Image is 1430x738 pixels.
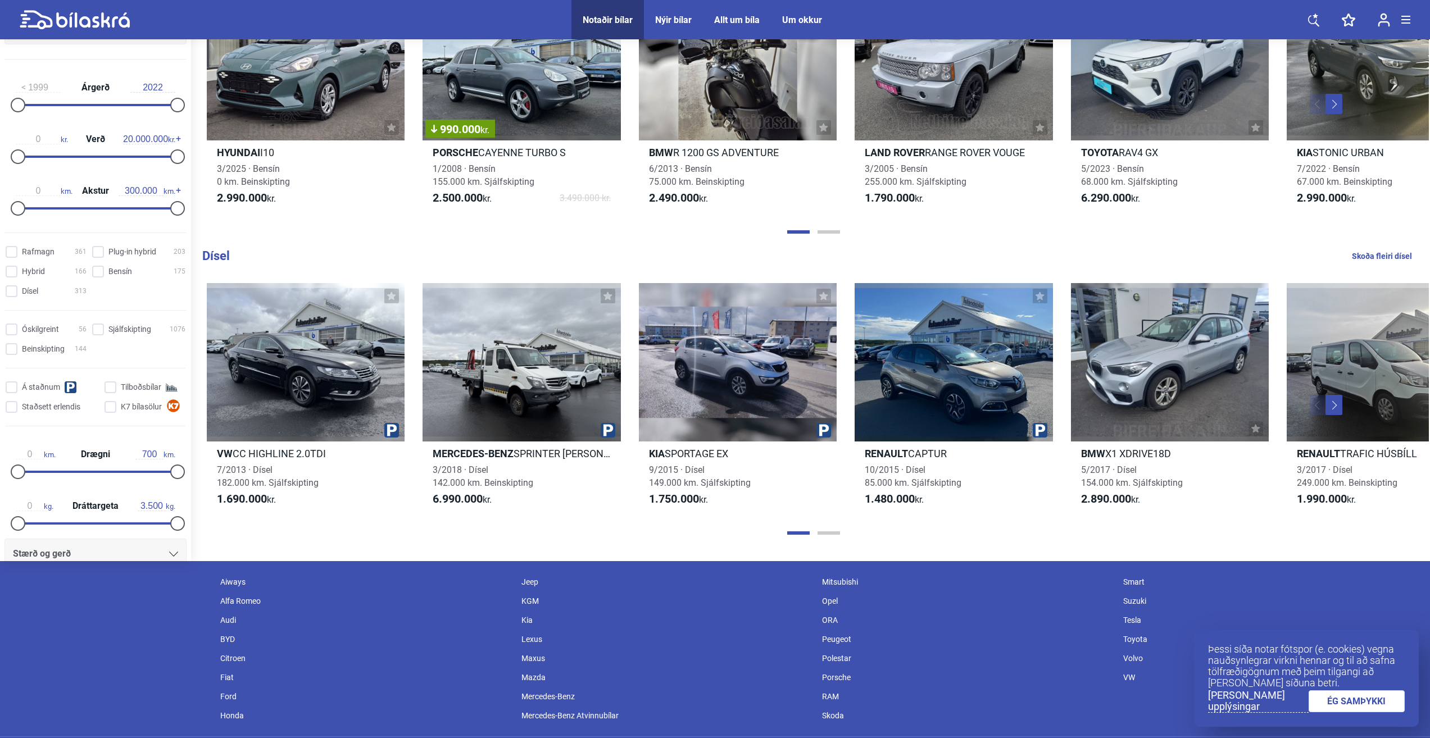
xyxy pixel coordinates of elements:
[119,186,175,196] span: km.
[649,448,665,459] b: Kia
[649,493,708,506] span: kr.
[138,501,175,511] span: kg.
[215,687,516,706] div: Ford
[22,266,45,277] span: Hybrid
[816,572,1118,591] div: Mitsubishi
[16,501,53,511] span: kg.
[79,83,112,92] span: Árgerð
[818,230,840,234] button: Page 2
[1352,249,1412,263] a: Skoða fleiri dísel
[1081,163,1178,187] span: 5/2023 · Bensín 68.000 km. Sjálfskipting
[217,493,276,506] span: kr.
[816,706,1118,725] div: Skoda
[217,192,276,205] span: kr.
[433,191,483,204] b: 2.500.000
[655,15,692,25] a: Nýir bílar
[108,246,156,258] span: Plug-in hybrid
[70,502,121,511] span: Dráttargeta
[1208,644,1405,689] p: Þessi síða notar fótspor (e. cookies) vegna nauðsynlegrar virkni hennar og til að safna tölfræðig...
[108,266,132,277] span: Bensín
[865,147,925,158] b: Land Rover
[215,630,516,649] div: BYD
[75,266,87,277] span: 166
[1118,591,1419,611] div: Suzuki
[714,15,760,25] a: Allt um bíla
[516,611,817,630] div: Kia
[1297,147,1313,158] b: Kia
[816,649,1118,668] div: Polestar
[423,146,620,159] h2: CAYENNE TURBO S
[516,706,817,725] div: Mercedes-Benz Atvinnubílar
[207,146,405,159] h2: I10
[22,324,59,335] span: Óskilgreint
[516,591,817,611] div: KGM
[1297,191,1347,204] b: 2.990.000
[22,343,65,355] span: Beinskipting
[516,687,817,706] div: Mercedes-Benz
[202,249,230,263] b: Dísel
[649,464,751,488] span: 9/2015 · Dísel 149.000 km. Sjálfskipting
[1118,611,1419,630] div: Tesla
[121,381,161,393] span: Tilboðsbílar
[787,531,810,535] button: Page 1
[215,591,516,611] div: Alfa Romeo
[16,186,72,196] span: km.
[121,401,162,413] span: K7 bílasölur
[1325,94,1342,114] button: Next
[123,134,175,144] span: kr.
[649,163,744,187] span: 6/2013 · Bensín 75.000 km. Beinskipting
[217,147,260,158] b: Hyundai
[1309,690,1405,712] a: ÉG SAMÞYKKI
[431,124,489,135] span: 990.000
[583,15,633,25] a: Notaðir bílar
[174,266,185,277] span: 175
[649,147,673,158] b: BMW
[215,611,516,630] div: Audi
[816,668,1118,687] div: Porsche
[215,706,516,725] div: Honda
[1081,493,1140,506] span: kr.
[516,630,817,649] div: Lexus
[865,492,915,505] b: 1.480.000
[22,401,80,413] span: Staðsett erlendis
[1297,163,1392,187] span: 7/2022 · Bensín 67.000 km. Beinskipting
[217,464,319,488] span: 7/2013 · Dísel 182.000 km. Sjálfskipting
[855,283,1052,516] a: RenaultCAPTUR10/2015 · Dísel85.000 km. Sjálfskipting1.480.000kr.
[79,324,87,335] span: 56
[1310,395,1327,415] button: Previous
[433,147,478,158] b: Porsche
[108,324,151,335] span: Sjálfskipting
[215,668,516,687] div: Fiat
[1081,448,1105,459] b: BMW
[1297,192,1356,205] span: kr.
[855,447,1052,460] h2: CAPTUR
[433,448,514,459] b: Mercedes-Benz
[782,15,822,25] div: Um okkur
[433,163,534,187] span: 1/2008 · Bensín 155.000 km. Sjálfskipting
[1071,146,1269,159] h2: RAV4 GX
[423,283,620,516] a: Mercedes-BenzSPRINTER [PERSON_NAME]KRANA3/2018 · Dísel142.000 km. Beinskipting6.990.000kr.
[174,246,185,258] span: 203
[13,546,71,562] span: Stærð og gerð
[865,464,961,488] span: 10/2015 · Dísel 85.000 km. Sjálfskipting
[1310,94,1327,114] button: Previous
[75,285,87,297] span: 313
[480,125,489,135] span: kr.
[16,134,68,144] span: kr.
[516,572,817,591] div: Jeep
[865,192,924,205] span: kr.
[816,630,1118,649] div: Peugeot
[649,192,708,205] span: kr.
[649,492,699,505] b: 1.750.000
[207,447,405,460] h2: CC HIGHLINE 2.0TDI
[79,186,112,195] span: Akstur
[207,283,405,516] a: VWCC HIGHLINE 2.0TDI7/2013 · Dísel182.000 km. Sjálfskipting1.690.000kr.
[639,146,837,159] h2: R 1200 GS ADVENTURE
[1297,448,1340,459] b: Renault
[516,668,817,687] div: Mazda
[215,572,516,591] div: Aiways
[433,192,492,205] span: kr.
